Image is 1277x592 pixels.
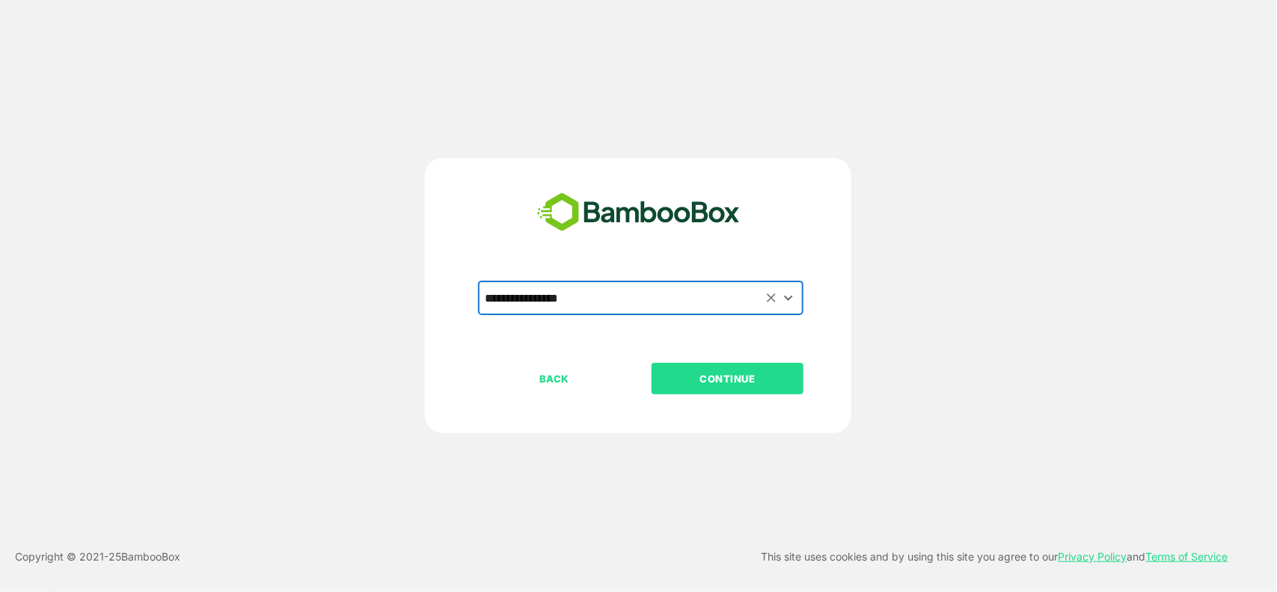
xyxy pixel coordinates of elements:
[778,287,798,308] button: Open
[652,363,803,394] button: CONTINUE
[478,363,630,394] button: BACK
[15,548,180,566] p: Copyright © 2021- 25 BambooBox
[1059,550,1127,563] a: Privacy Policy
[480,370,629,387] p: BACK
[762,289,780,306] button: Clear
[1146,550,1228,563] a: Terms of Service
[653,370,803,387] p: CONTINUE
[529,188,748,237] img: bamboobox
[762,548,1228,566] p: This site uses cookies and by using this site you agree to our and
